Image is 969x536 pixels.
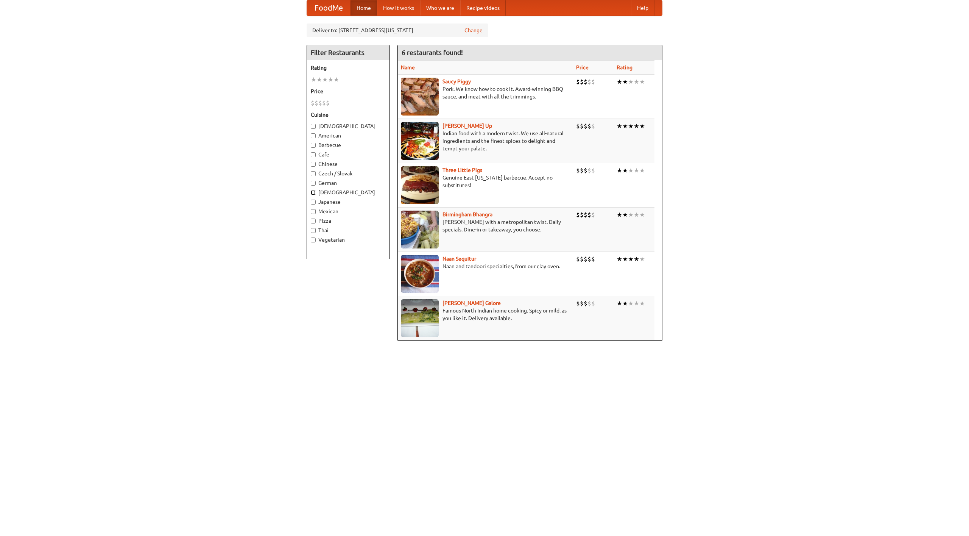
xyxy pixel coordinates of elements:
[442,211,492,217] a: Birmingham Bhangra
[576,255,580,263] li: $
[318,99,322,107] li: $
[631,0,654,16] a: Help
[576,64,589,70] a: Price
[401,174,570,189] p: Genuine East [US_STATE] barbecue. Accept no substitutes!
[591,211,595,219] li: $
[639,299,645,308] li: ★
[328,75,333,84] li: ★
[628,211,634,219] li: ★
[634,255,639,263] li: ★
[311,228,316,233] input: Thai
[628,255,634,263] li: ★
[587,78,591,86] li: $
[351,0,377,16] a: Home
[311,64,386,72] h5: Rating
[622,299,628,308] li: ★
[322,99,326,107] li: $
[628,299,634,308] li: ★
[401,299,439,337] img: currygalore.jpg
[311,162,316,167] input: Chinese
[311,189,386,196] label: [DEMOGRAPHIC_DATA]
[617,211,622,219] li: ★
[311,181,316,186] input: German
[617,255,622,263] li: ★
[622,166,628,175] li: ★
[401,218,570,233] p: [PERSON_NAME] with a metropolitan twist. Daily specials. Dine-in or takeaway, you choose.
[377,0,420,16] a: How it works
[401,307,570,322] p: Famous North Indian home cooking. Spicy or mild, as you like it. Delivery available.
[315,99,318,107] li: $
[580,122,584,130] li: $
[311,200,316,205] input: Japanese
[622,78,628,86] li: ★
[580,166,584,175] li: $
[311,171,316,176] input: Czech / Slovak
[591,166,595,175] li: $
[587,122,591,130] li: $
[634,299,639,308] li: ★
[639,255,645,263] li: ★
[591,122,595,130] li: $
[617,299,622,308] li: ★
[401,255,439,293] img: naansequitur.jpg
[584,211,587,219] li: $
[584,299,587,308] li: $
[401,85,570,100] p: Pork. We know how to cook it. Award-winning BBQ sauce, and meat with all the trimmings.
[628,122,634,130] li: ★
[311,133,316,138] input: American
[584,255,587,263] li: $
[311,151,386,158] label: Cafe
[311,198,386,206] label: Japanese
[401,211,439,248] img: bhangra.jpg
[311,238,316,242] input: Vegetarian
[401,166,439,204] img: littlepigs.jpg
[420,0,460,16] a: Who we are
[591,299,595,308] li: $
[639,166,645,175] li: ★
[591,255,595,263] li: $
[622,122,628,130] li: ★
[442,78,471,84] a: Saucy Piggy
[311,190,316,195] input: [DEMOGRAPHIC_DATA]
[622,255,628,263] li: ★
[307,0,351,16] a: FoodMe
[628,166,634,175] li: ★
[634,211,639,219] li: ★
[634,78,639,86] li: ★
[580,78,584,86] li: $
[576,299,580,308] li: $
[311,227,386,234] label: Thai
[442,256,476,262] a: Naan Sequitur
[311,122,386,130] label: [DEMOGRAPHIC_DATA]
[460,0,506,16] a: Recipe videos
[401,122,439,160] img: curryup.jpg
[442,300,501,306] b: [PERSON_NAME] Galore
[401,78,439,116] img: saucy.jpg
[401,263,570,270] p: Naan and tandoori specialties, from our clay oven.
[401,130,570,152] p: Indian food with a modern twist. We use all-natural ingredients and the finest spices to delight ...
[442,167,482,173] a: Three Little Pigs
[584,78,587,86] li: $
[401,64,415,70] a: Name
[584,122,587,130] li: $
[326,99,330,107] li: $
[311,179,386,187] label: German
[311,111,386,119] h5: Cuisine
[307,23,488,37] div: Deliver to: [STREET_ADDRESS][US_STATE]
[322,75,328,84] li: ★
[442,123,492,129] a: [PERSON_NAME] Up
[311,124,316,129] input: [DEMOGRAPHIC_DATA]
[628,78,634,86] li: ★
[311,152,316,157] input: Cafe
[402,49,463,56] ng-pluralize: 6 restaurants found!
[311,132,386,139] label: American
[576,78,580,86] li: $
[311,208,386,215] label: Mexican
[311,170,386,177] label: Czech / Slovak
[576,211,580,219] li: $
[584,166,587,175] li: $
[576,122,580,130] li: $
[311,236,386,244] label: Vegetarian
